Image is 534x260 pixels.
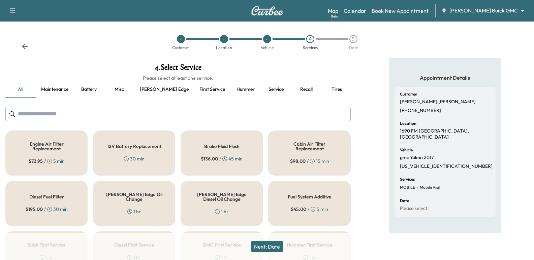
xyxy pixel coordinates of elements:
button: Recall [291,81,321,98]
div: / 30 min [26,206,68,213]
h5: Appointment Details [395,74,496,81]
h6: Services [400,177,415,181]
h6: Please select at least one service. [5,75,351,81]
h1: 4 . Select Service [5,63,351,75]
div: Services [303,46,318,50]
div: / 5 min [29,158,65,164]
h5: Cabin Air Filter Replacement [279,142,339,151]
div: Location [216,46,232,50]
span: $ 72.95 [29,158,43,164]
button: Next: Date [251,241,283,252]
div: basic tabs example [5,81,351,98]
span: $ 195.00 [26,206,43,213]
div: Beta [331,14,338,19]
h6: Location [400,121,416,125]
button: Maintenance [36,81,74,98]
button: Service [261,81,291,98]
p: [PERSON_NAME] [PERSON_NAME] [400,99,476,105]
div: Vehicle [261,46,274,50]
h5: [PERSON_NAME] Edge Diesel Oil Change [192,192,252,201]
a: MapBeta [328,7,338,15]
h5: Fuel System Additive [288,194,332,199]
div: Back [22,43,28,50]
span: $ 98.00 [290,158,306,164]
p: [US_VEHICLE_IDENTIFICATION_NUMBER] [400,163,493,170]
button: [PERSON_NAME] edge [134,81,194,98]
h6: Vehicle [400,148,413,152]
button: Misc [104,81,134,98]
button: First service [194,81,230,98]
span: Mobile Visit [418,185,441,190]
a: Calendar [344,7,366,15]
button: Battery [74,81,104,98]
p: [PHONE_NUMBER] [400,108,441,114]
p: 1690 FM [GEOGRAPHIC_DATA], [GEOGRAPHIC_DATA] [400,128,490,140]
h5: Engine Air Filter Replacement [17,142,76,151]
div: 1 hr [127,208,141,215]
button: Tires [321,81,352,98]
img: Curbee Logo [251,6,283,15]
div: 1 hr [215,208,228,215]
div: Date [349,46,358,50]
p: gmc Yukon 2017 [400,155,434,161]
span: $ 136.00 [201,155,218,162]
button: Hummer [230,81,261,98]
button: all [5,81,36,98]
div: 5 [349,35,357,43]
div: / 15 min [290,158,329,164]
h5: [PERSON_NAME] Edge Oil Change [104,192,164,201]
h5: 12V Battery Replacement [107,144,161,149]
div: / 5 min [291,206,328,213]
h5: Diesel Fuel Filter [29,194,64,199]
div: / 45 min [201,155,243,162]
span: - [415,184,418,191]
span: MOBILE [400,185,415,190]
div: 4 [306,35,314,43]
span: $ 45.00 [291,206,306,213]
a: Book New Appointment [372,7,429,15]
div: 30 min [124,155,145,162]
div: Customer [172,46,189,50]
h6: Date [400,199,409,203]
h5: Brake Fluid Flush [204,144,240,149]
h6: Customer [400,92,417,96]
span: [PERSON_NAME] Buick GMC [449,7,518,14]
p: Please select [400,206,427,212]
